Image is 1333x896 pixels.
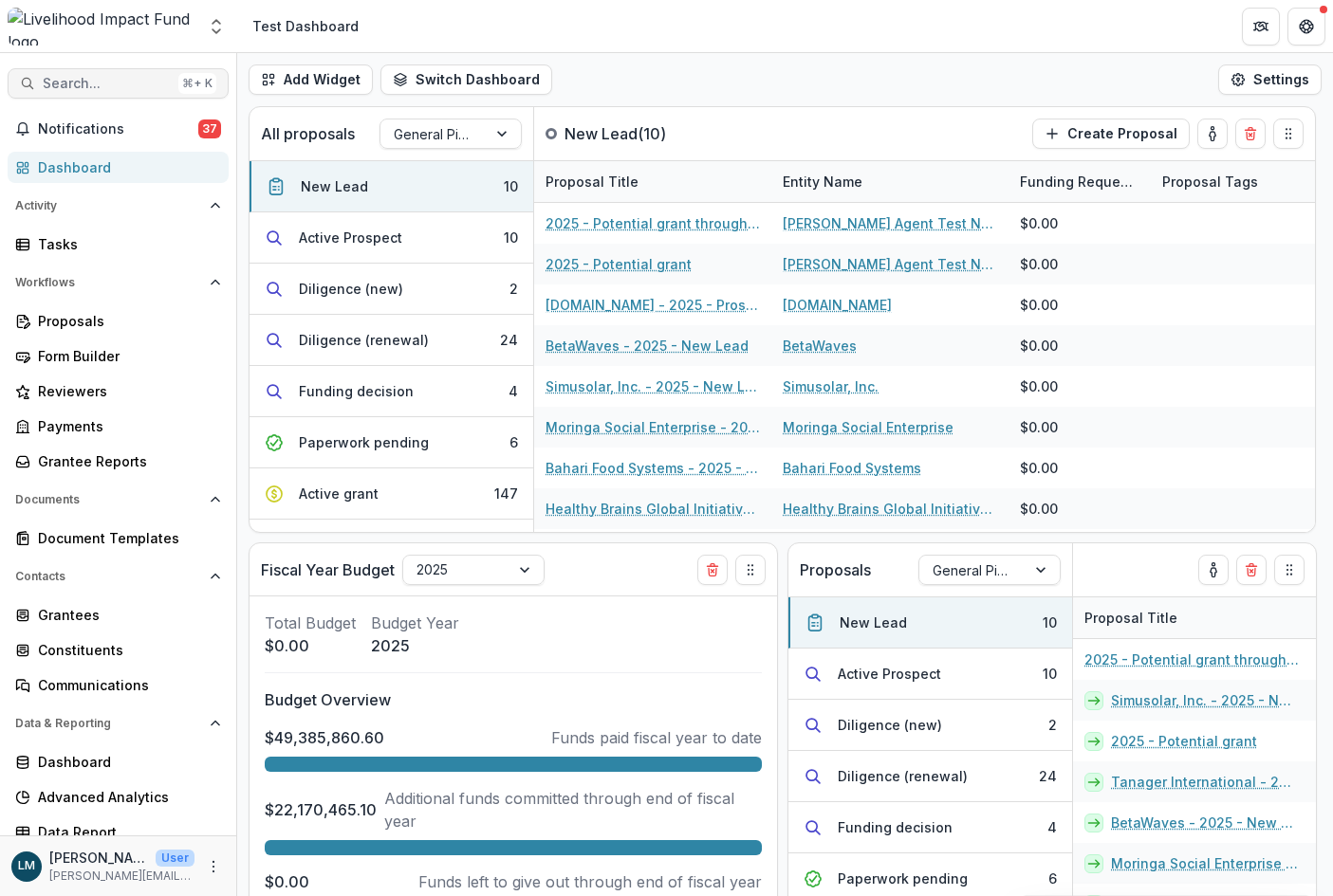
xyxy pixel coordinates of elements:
button: Open Contacts [8,561,229,592]
p: Total Budget [265,612,356,634]
div: 4 [509,381,518,401]
div: 10 [1043,664,1057,684]
a: 2025 - Potential grant through ChatGPT Agent [1084,649,1299,669]
button: Drag [1274,555,1305,585]
div: Funding Requested [1009,161,1151,202]
span: Notifications [38,121,198,137]
div: $0.00 [1020,499,1058,519]
a: 2025 - Potential grant through ChatGPT Agent [546,213,760,233]
div: $0.00 [1020,336,1058,356]
div: Proposal Title [534,161,771,202]
a: Healthy Brains Global Initiative Inc [783,499,997,519]
div: 24 [500,330,518,350]
button: Open Data & Reporting [8,708,229,739]
div: Proposal Title [534,172,650,192]
div: Constituents [38,640,213,660]
div: Funding decision [838,817,953,837]
button: Funding decision4 [788,802,1072,853]
button: More [202,855,225,878]
p: Fiscal Year Budget [261,558,395,581]
div: Entity Name [771,161,1009,202]
div: 6 [509,432,518,452]
a: Bahari Food Systems [783,458,921,478]
a: Constituents [8,634,229,666]
div: Funding Requested [1009,172,1151,192]
a: [PERSON_NAME] Agent Test Non-profit [783,213,997,233]
span: 37 [198,119,221,138]
button: Open Activity [8,191,229,221]
button: Switch Dashboard [380,64,552,95]
a: BetaWaves - 2025 - New Lead [1111,813,1299,832]
img: Livelihood Impact Fund logo [8,8,195,46]
div: Active grant [299,484,379,503]
button: Active Prospect10 [250,212,533,264]
button: Paperwork pending6 [250,417,533,468]
p: Proposals [800,558,871,581]
div: Paperwork pending [838,869,968,888]
p: $0.00 [265,634,356,657]
p: Additional funds committed through end of fiscal year [384,787,762,832]
a: Data Report [8,816,229,848]
button: Diligence (new)2 [250,264,533,315]
div: 6 [1048,869,1057,888]
p: $49,385,860.60 [265,726,384,749]
a: Dashboard [8,746,229,777]
div: $0.00 [1020,295,1058,315]
a: Bahari Food Systems - 2025 - New Lead [546,458,760,478]
a: [DOMAIN_NAME] - 2025 - Prospect [546,295,760,315]
button: Delete card [1236,555,1267,585]
div: Lisa Minsky-Primus [18,860,35,872]
p: Budget Year [371,612,459,634]
button: Drag [735,555,766,585]
a: Healthy Brains Global Initiative Inc - 2025 - New Lead [546,499,760,519]
button: Drag [1273,119,1304,149]
div: Communications [38,675,213,695]
button: Delete card [697,555,728,585]
a: Simusolar, Inc. [783,376,879,396]
div: ⌘ + K [178,73,216,94]
button: Delete card [1235,119,1266,149]
button: Diligence (renewal)24 [788,751,1072,802]
div: Diligence (new) [838,715,942,735]
div: Dashboard [38,157,213,177]
button: toggle-assigned-to-me [1197,119,1228,149]
div: 24 [1039,766,1057,786]
a: Form Builder [8,340,229,372]
a: Simusolar, Inc. - 2025 - New Lead [546,376,760,396]
button: Partners [1242,8,1280,46]
p: 2025 [371,634,459,657]
div: Proposal Title [1073,597,1310,638]
p: $0.00 [265,870,309,893]
div: $0.00 [1020,458,1058,478]
div: 2 [1048,715,1057,735]
div: Advanced Analytics [38,787,213,807]
a: Payments [8,411,229,442]
a: Simusolar, Inc. - 2025 - New Lead [1111,690,1299,710]
div: Proposal Title [1073,608,1189,628]
div: Payments [38,416,213,436]
a: Tasks [8,229,229,260]
p: [PERSON_NAME][EMAIL_ADDRESS][DOMAIN_NAME] [49,868,194,885]
a: Grantees [8,599,229,631]
a: Proposals [8,305,229,337]
div: $0.00 [1020,376,1058,396]
button: Notifications37 [8,114,229,144]
div: Test Dashboard [252,16,359,36]
a: Reviewers [8,375,229,407]
div: Grantees [38,605,213,625]
button: Active grant147 [250,468,533,520]
button: Diligence (new)2 [788,700,1072,751]
button: Open Documents [8,485,229,515]
p: Budget Overview [265,688,762,711]
div: Data Report [38,822,213,842]
div: Diligence (new) [299,279,403,299]
p: Funds paid fiscal year to date [551,726,762,749]
p: New Lead ( 10 ) [565,122,707,145]
a: Moringa Social Enterprise [783,417,953,437]
a: Dashboard [8,152,229,183]
div: $0.00 [1020,254,1058,274]
div: New Lead [301,176,368,196]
